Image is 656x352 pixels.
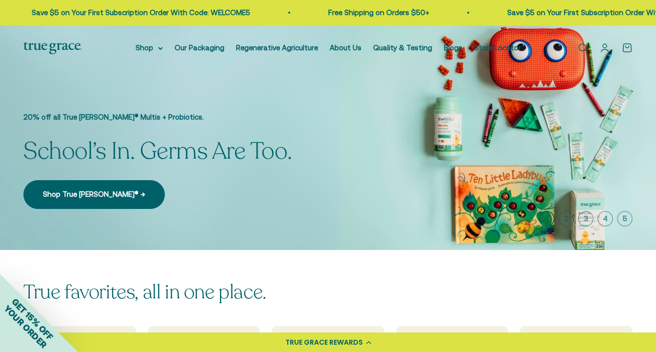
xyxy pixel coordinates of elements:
a: Blogs [444,43,462,52]
a: Free Shipping on Orders $50+ [327,8,428,17]
split-lines: School’s In. Germs Are Too. [23,135,292,167]
button: 3 [578,211,594,227]
button: 1 [539,211,555,227]
button: 4 [597,211,613,227]
a: Quality & Testing [373,43,432,52]
button: 2 [558,211,574,227]
span: YOUR ORDER [2,303,49,350]
p: Save $5 on Your First Subscription Order With Code: WELCOME5 [30,7,249,19]
a: About Us [330,43,361,52]
a: Our Packaging [175,43,224,52]
p: 20% off all True [PERSON_NAME]® Multis + Probiotics. [23,111,292,123]
span: GET 15% OFF [10,296,55,342]
a: Store Locator [474,43,521,52]
summary: Shop [136,42,163,54]
a: Shop True [PERSON_NAME]® → [23,180,165,208]
split-lines: True favorites, all in one place. [23,279,266,305]
button: 5 [617,211,633,227]
div: TRUE GRACE REWARDS [285,337,363,348]
a: Regenerative Agriculture [236,43,318,52]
